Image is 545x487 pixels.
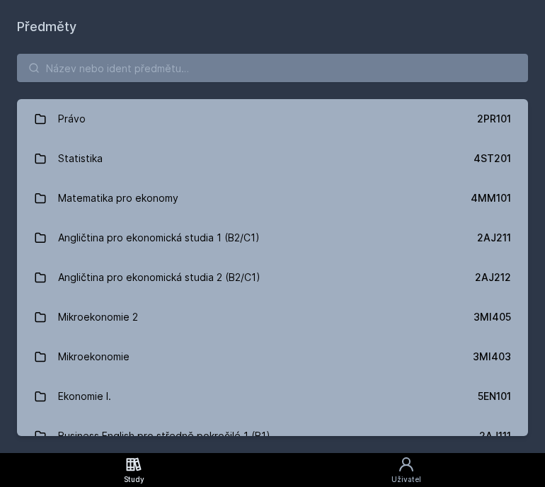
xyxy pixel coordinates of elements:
a: Mikroekonomie 2 3MI405 [17,297,528,337]
div: 2AJ211 [477,231,511,245]
div: 3MI403 [473,350,511,364]
a: Právo 2PR101 [17,99,528,139]
div: Právo [58,105,86,133]
div: Study [124,474,144,485]
div: Angličtina pro ekonomická studia 2 (B2/C1) [58,263,260,292]
a: Matematika pro ekonomy 4MM101 [17,178,528,218]
div: 5EN101 [478,389,511,403]
div: 4MM101 [471,191,511,205]
div: Statistika [58,144,103,173]
div: Mikroekonomie [58,343,130,371]
a: Mikroekonomie 3MI403 [17,337,528,377]
a: Angličtina pro ekonomická studia 1 (B2/C1) 2AJ211 [17,218,528,258]
div: 2PR101 [477,112,511,126]
div: 2AJ111 [479,429,511,443]
a: Angličtina pro ekonomická studia 2 (B2/C1) 2AJ212 [17,258,528,297]
a: Business English pro středně pokročilé 1 (B1) 2AJ111 [17,416,528,456]
h1: Předměty [17,17,528,37]
div: Ekonomie I. [58,382,111,411]
div: Uživatel [391,474,421,485]
input: Název nebo ident předmětu… [17,54,528,82]
a: Statistika 4ST201 [17,139,528,178]
div: Business English pro středně pokročilé 1 (B1) [58,422,270,450]
div: 3MI405 [474,310,511,324]
div: Mikroekonomie 2 [58,303,138,331]
a: Ekonomie I. 5EN101 [17,377,528,416]
div: Matematika pro ekonomy [58,184,178,212]
div: Angličtina pro ekonomická studia 1 (B2/C1) [58,224,260,252]
div: 4ST201 [474,151,511,166]
div: 2AJ212 [475,270,511,285]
